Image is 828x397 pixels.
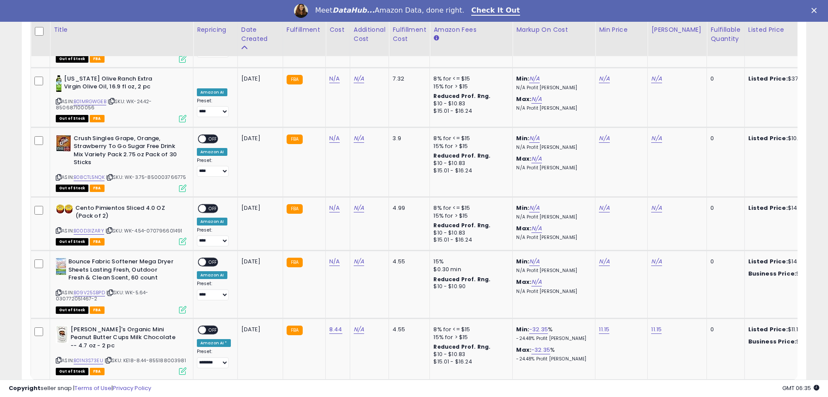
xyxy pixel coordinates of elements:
div: ASIN: [56,75,186,121]
b: Max: [516,278,531,286]
a: N/A [531,95,542,104]
div: 8% for <= $15 [433,204,506,212]
div: ASIN: [56,135,186,191]
div: 4.99 [392,204,423,212]
a: Privacy Policy [113,384,151,392]
a: N/A [651,134,662,143]
a: 8.44 [329,325,342,334]
span: | SKU: WK-3.75-850003766775 [106,174,186,181]
div: 0 [710,135,737,142]
small: FBA [287,75,303,84]
div: Date Created [241,25,279,44]
a: N/A [531,155,542,163]
a: N/A [599,204,609,212]
b: Max: [516,155,531,163]
div: 15% for > $15 [433,83,506,91]
a: N/A [329,257,340,266]
div: Amazon AI [197,218,227,225]
a: B01MRGWGEB [74,98,106,105]
span: FBA [90,55,105,63]
div: Additional Cost [354,25,385,44]
div: Amazon Fees [433,25,509,34]
small: FBA [287,326,303,335]
a: N/A [529,204,540,212]
div: $10 - $10.90 [433,283,506,290]
small: FBA [287,135,303,144]
span: All listings that are currently out of stock and unavailable for purchase on Amazon [56,368,88,375]
small: FBA [287,204,303,214]
b: Reduced Prof. Rng. [433,343,490,350]
div: $14.99 [748,258,821,266]
a: N/A [651,74,662,83]
b: Reduced Prof. Rng. [433,222,490,229]
div: Min Price [599,25,644,34]
div: ASIN: [56,204,186,245]
a: N/A [599,74,609,83]
b: Max: [516,224,531,232]
b: Reduced Prof. Rng. [433,152,490,159]
div: $10 - $10.83 [433,100,506,108]
b: Listed Price: [748,257,788,266]
img: 511pf7GSmbL._SL40_.jpg [56,258,66,275]
a: B00D3IZARY [74,227,104,235]
div: Cost [329,25,346,34]
div: Preset: [197,158,231,177]
span: OFF [206,205,220,212]
a: B09V25SBPD [74,289,105,296]
a: 11.15 [599,325,609,334]
b: Min: [516,74,529,83]
p: -24.48% Profit [PERSON_NAME] [516,336,588,342]
div: Markup on Cost [516,25,591,34]
span: | SKU: WK-24.42-850687100056 [56,98,152,111]
b: Cento Pimientos Sliced 4.0 OZ (Pack of 2) [75,204,181,222]
th: The percentage added to the cost of goods (COGS) that forms the calculator for Min & Max prices. [513,22,595,56]
b: Listed Price: [748,204,788,212]
i: DataHub... [332,6,375,14]
span: All listings that are currently out of stock and unavailable for purchase on Amazon [56,238,88,246]
img: 41DhmBMKWmL._SL40_.jpg [56,204,73,214]
div: Fulfillment [287,25,322,34]
div: ASIN: [56,326,186,374]
b: Listed Price: [748,325,788,333]
b: Crush Singles Grape, Orange, Strawberry To Go Sugar Free Drink Mix Variety Pack 2.75 oz Pack of 3... [74,135,179,169]
b: Listed Price: [748,134,788,142]
div: Close [811,8,820,13]
div: Repricing [197,25,234,34]
div: 8% for <= $15 [433,75,506,83]
div: $10 - $10.83 [433,160,506,167]
a: Check It Out [471,6,520,16]
a: N/A [329,74,340,83]
a: N/A [529,134,540,143]
a: N/A [529,257,540,266]
div: 8% for <= $15 [433,135,506,142]
div: Preset: [197,98,231,118]
b: Business Price: [748,337,796,346]
a: N/A [651,257,662,266]
div: [DATE] [241,204,276,212]
span: OFF [206,326,220,333]
p: N/A Profit [PERSON_NAME] [516,105,588,111]
a: B01N3S73EU [74,357,103,364]
div: 0 [710,258,737,266]
div: Listed Price [748,25,824,34]
span: FBA [90,368,105,375]
img: Profile image for Georgie [294,4,308,18]
div: $15.01 - $16.24 [433,167,506,175]
a: -32.35 [531,346,550,354]
div: 0 [710,75,737,83]
span: | SKU: KE18-8.44-855188003981 [105,357,186,364]
a: N/A [329,204,340,212]
div: [PERSON_NAME] [651,25,703,34]
div: Amazon AI [197,88,227,96]
div: 15% for > $15 [433,142,506,150]
div: $10 - $10.83 [433,351,506,358]
div: [DATE] [241,326,276,333]
div: Fulfillment Cost [392,25,426,44]
strong: Copyright [9,384,41,392]
div: 0 [710,326,737,333]
div: $15.01 - $16.24 [433,108,506,115]
div: [DATE] [241,135,276,142]
p: -24.48% Profit [PERSON_NAME] [516,356,588,362]
span: OFF [206,135,220,142]
a: N/A [531,278,542,286]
